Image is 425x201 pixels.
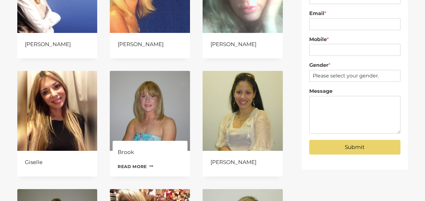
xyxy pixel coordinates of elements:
[203,71,283,151] img: Danielle
[17,71,98,151] img: Giselle
[210,159,256,165] a: [PERSON_NAME]
[309,88,400,95] label: Message
[25,41,71,47] a: [PERSON_NAME]
[210,41,256,47] a: [PERSON_NAME]
[118,149,134,155] a: Brook
[309,140,400,155] button: Submit
[25,159,42,165] a: Giselle
[309,10,400,17] label: Email
[309,62,400,69] label: Gender
[118,41,164,47] a: [PERSON_NAME]
[309,36,400,43] label: Mobile
[118,162,154,171] a: Read more about “Brook”
[309,44,400,56] input: Mobile
[110,71,190,151] img: Brook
